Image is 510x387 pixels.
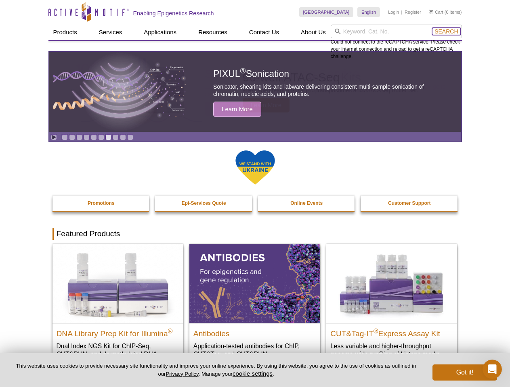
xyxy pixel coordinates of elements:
[166,371,198,377] a: Privacy Policy
[49,52,461,132] article: PIXUL Sonication
[235,150,275,185] img: We Stand With Ukraine
[120,134,126,140] a: Go to slide 9
[182,200,226,206] strong: Epi-Services Quote
[105,134,111,140] a: Go to slide 7
[193,342,316,358] p: Application-tested antibodies for ChIP, CUT&Tag, and CUT&RUN.
[432,364,497,381] button: Got it!
[113,134,119,140] a: Go to slide 8
[429,7,462,17] li: (0 items)
[155,196,253,211] a: Epi-Services Quote
[189,244,320,366] a: All Antibodies Antibodies Application-tested antibodies for ChIP, CUT&Tag, and CUT&RUN.
[299,7,354,17] a: [GEOGRAPHIC_DATA]
[429,10,433,14] img: Your Cart
[361,196,458,211] a: Customer Support
[52,228,458,240] h2: Featured Products
[84,134,90,140] a: Go to slide 4
[434,28,458,35] span: Search
[49,52,461,132] a: PIXUL sonication PIXUL®Sonication Sonicator, shearing kits and labware delivering consistent mult...
[326,244,457,366] a: CUT&Tag-IT® Express Assay Kit CUT&Tag-IT®Express Assay Kit Less variable and higher-throughput ge...
[127,134,133,140] a: Go to slide 10
[168,327,173,334] sup: ®
[51,134,57,140] a: Toggle autoplay
[258,196,356,211] a: Online Events
[62,134,68,140] a: Go to slide 1
[52,244,183,323] img: DNA Library Prep Kit for Illumina
[330,326,453,338] h2: CUT&Tag-IT Express Assay Kit
[193,326,316,338] h2: Antibodies
[326,244,457,323] img: CUT&Tag-IT® Express Assay Kit
[52,196,150,211] a: Promotions
[193,25,232,40] a: Resources
[296,25,331,40] a: About Us
[98,134,104,140] a: Go to slide 6
[388,200,430,206] strong: Customer Support
[429,9,443,15] a: Cart
[244,25,284,40] a: Contact Us
[57,342,179,366] p: Dual Index NGS Kit for ChIP-Seq, CUT&RUN, and ds methylated DNA assays.
[405,9,421,15] a: Register
[401,7,403,17] li: |
[94,25,127,40] a: Services
[233,370,273,377] button: cookie settings
[483,360,502,379] iframe: Intercom live chat
[88,200,115,206] strong: Promotions
[76,134,82,140] a: Go to slide 3
[13,362,419,378] p: This website uses cookies to provide necessary site functionality and improve your online experie...
[374,327,378,334] sup: ®
[189,244,320,323] img: All Antibodies
[213,69,289,79] span: PIXUL Sonication
[57,326,179,338] h2: DNA Library Prep Kit for Illumina
[52,244,183,374] a: DNA Library Prep Kit for Illumina DNA Library Prep Kit for Illumina® Dual Index NGS Kit for ChIP-...
[91,134,97,140] a: Go to slide 5
[240,67,246,75] sup: ®
[53,52,187,132] img: PIXUL sonication
[432,28,460,35] button: Search
[139,25,181,40] a: Applications
[290,200,323,206] strong: Online Events
[388,9,399,15] a: Login
[48,25,82,40] a: Products
[213,102,261,117] span: Learn More
[133,10,214,17] h2: Enabling Epigenetics Research
[69,134,75,140] a: Go to slide 2
[357,7,380,17] a: English
[330,342,453,358] p: Less variable and higher-throughput genome-wide profiling of histone marks​.
[331,25,462,60] div: Could not connect to the reCAPTCHA service. Please check your internet connection and reload to g...
[213,83,443,98] p: Sonicator, shearing kits and labware delivering consistent multi-sample sonication of chromatin, ...
[331,25,462,38] input: Keyword, Cat. No.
